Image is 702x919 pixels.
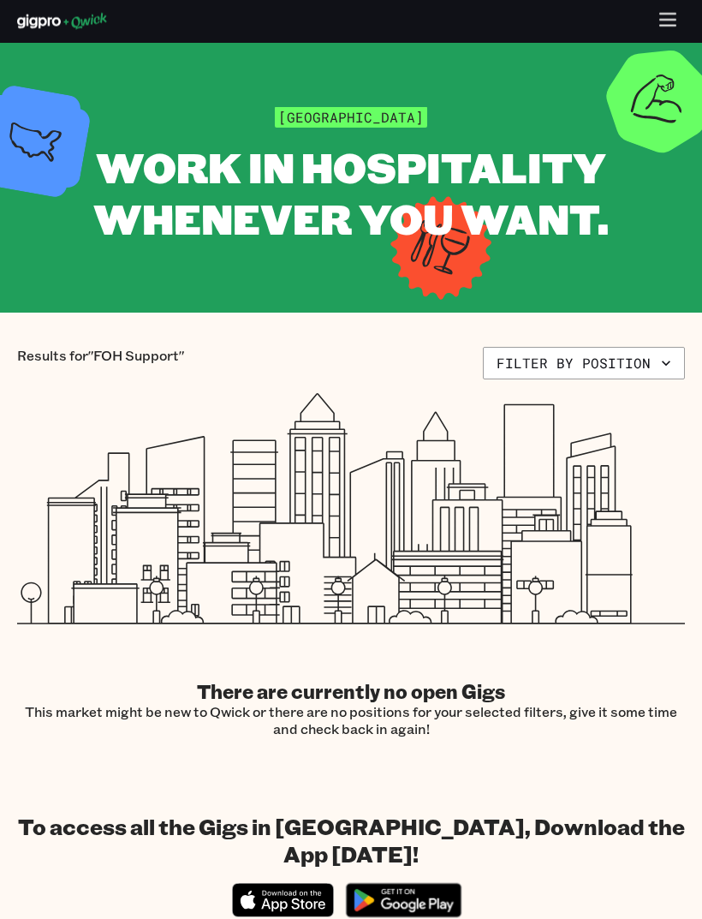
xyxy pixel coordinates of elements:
[17,680,685,704] h2: There are currently no open Gigs
[483,348,685,380] button: Filter by position
[93,140,609,247] span: WORK IN HOSPITALITY WHENEVER YOU WANT.
[17,348,184,380] p: Results for "FOH Support"
[17,704,685,738] p: This market might be new to Qwick or there are no positions for your selected filters, give it so...
[17,814,685,868] h1: To access all the Gigs in [GEOGRAPHIC_DATA], Download the App [DATE]!
[275,107,427,128] span: [GEOGRAPHIC_DATA]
